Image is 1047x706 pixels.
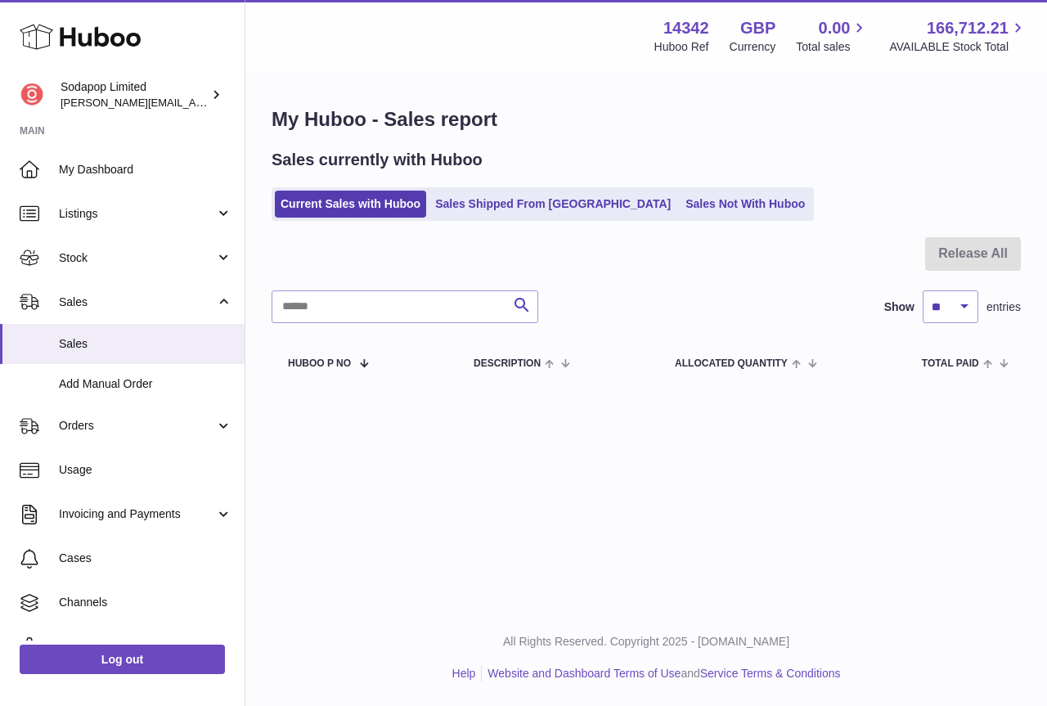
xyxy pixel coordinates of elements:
[272,106,1021,133] h1: My Huboo - Sales report
[59,639,232,654] span: Settings
[884,299,914,315] label: Show
[429,191,676,218] a: Sales Shipped From [GEOGRAPHIC_DATA]
[922,358,979,369] span: Total paid
[20,83,44,107] img: david@sodapop-audio.co.uk
[61,96,328,109] span: [PERSON_NAME][EMAIL_ADDRESS][DOMAIN_NAME]
[889,39,1027,55] span: AVAILABLE Stock Total
[59,462,232,478] span: Usage
[488,667,681,680] a: Website and Dashboard Terms of Use
[889,17,1027,55] a: 166,712.21 AVAILABLE Stock Total
[740,17,775,39] strong: GBP
[59,551,232,566] span: Cases
[680,191,811,218] a: Sales Not With Huboo
[59,376,232,392] span: Add Manual Order
[700,667,841,680] a: Service Terms & Conditions
[675,358,788,369] span: ALLOCATED Quantity
[730,39,776,55] div: Currency
[288,358,351,369] span: Huboo P no
[819,17,851,39] span: 0.00
[986,299,1021,315] span: entries
[272,149,483,171] h2: Sales currently with Huboo
[61,79,208,110] div: Sodapop Limited
[59,295,215,310] span: Sales
[275,191,426,218] a: Current Sales with Huboo
[59,506,215,522] span: Invoicing and Payments
[927,17,1009,39] span: 166,712.21
[663,17,709,39] strong: 14342
[59,162,232,178] span: My Dashboard
[796,17,869,55] a: 0.00 Total sales
[258,634,1034,650] p: All Rights Reserved. Copyright 2025 - [DOMAIN_NAME]
[654,39,709,55] div: Huboo Ref
[59,336,232,352] span: Sales
[59,206,215,222] span: Listings
[59,250,215,266] span: Stock
[796,39,869,55] span: Total sales
[482,666,840,681] li: and
[59,418,215,434] span: Orders
[452,667,476,680] a: Help
[59,595,232,610] span: Channels
[20,645,225,674] a: Log out
[474,358,541,369] span: Description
